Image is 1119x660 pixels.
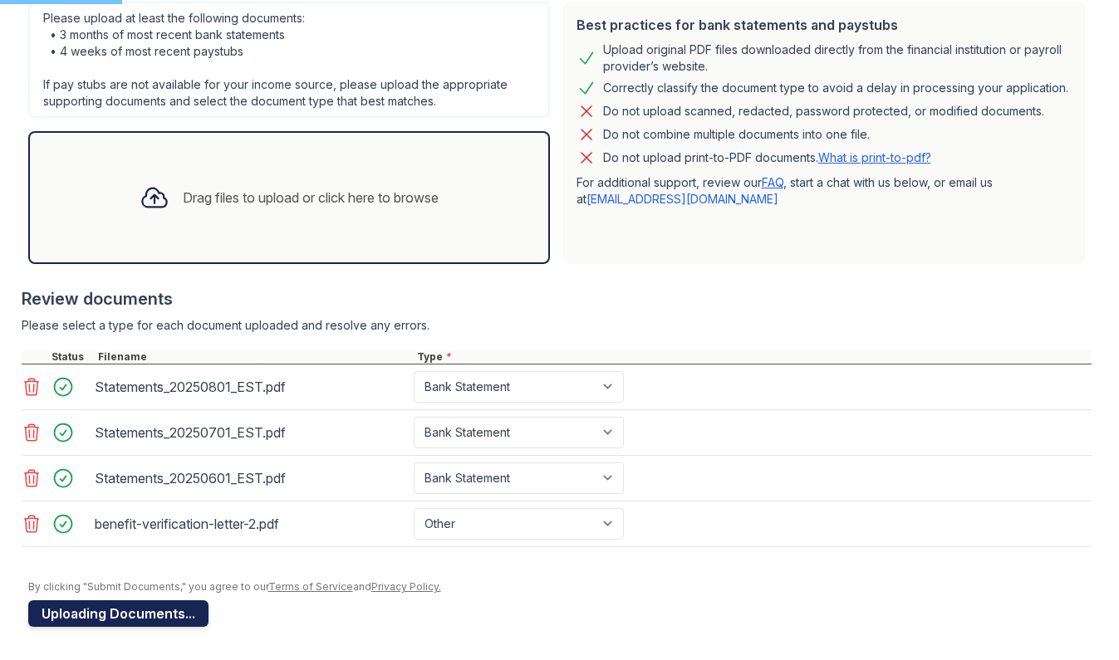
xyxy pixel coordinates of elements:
div: Statements_20250701_EST.pdf [95,419,407,446]
div: Review documents [22,287,1092,310]
div: Status [48,350,95,364]
div: Please select a type for each document uploaded and resolve any errors. [22,317,1092,334]
a: What is print-to-pdf? [818,150,931,164]
div: Best practices for bank statements and paystubs [577,15,1072,35]
div: Do not combine multiple documents into one file. [603,125,870,144]
div: By clicking "Submit Documents," you agree to our and [28,580,1092,594]
div: Do not upload scanned, redacted, password protected, or modified documents. [603,101,1044,121]
a: Terms of Service [268,580,353,593]
div: Correctly classify the document type to avoid a delay in processing your application. [603,78,1068,98]
div: Statements_20250801_EST.pdf [95,374,407,400]
div: Filename [95,350,414,364]
div: Upload original PDF files downloaded directly from the financial institution or payroll provider’... [603,42,1072,75]
div: Please upload at least the following documents: • 3 months of most recent bank statements • 4 wee... [28,2,550,118]
p: For additional support, review our , start a chat with us below, or email us at [577,174,1072,208]
button: Uploading Documents... [28,600,209,627]
div: Statements_20250601_EST.pdf [95,465,407,491]
a: [EMAIL_ADDRESS][DOMAIN_NAME] [586,192,778,206]
div: Type [414,350,1092,364]
a: Privacy Policy. [371,580,441,593]
div: benefit-verification-letter-2.pdf [95,511,407,537]
p: Do not upload print-to-PDF documents. [603,149,931,166]
div: Drag files to upload or click here to browse [183,188,439,208]
a: FAQ [762,175,783,189]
